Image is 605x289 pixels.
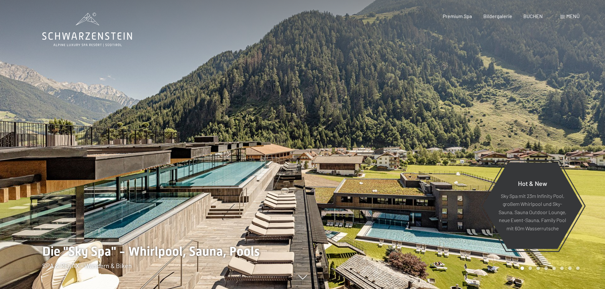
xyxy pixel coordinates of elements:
p: Sky Spa mit 23m Infinity Pool, großem Whirlpool und Sky-Sauna, Sauna Outdoor Lounge, neue Event-S... [498,192,567,232]
span: Hot & New [518,179,547,187]
div: Carousel Page 4 [544,266,548,270]
div: Carousel Page 8 [576,266,580,270]
div: Carousel Pagination [518,266,580,270]
div: Carousel Page 5 [552,266,556,270]
span: Menü [566,13,580,19]
div: Carousel Page 1 (Current Slide) [521,266,524,270]
a: Bildergalerie [483,13,512,19]
div: Carousel Page 3 [536,266,540,270]
div: Carousel Page 7 [568,266,572,270]
a: Premium Spa [443,13,472,19]
a: Hot & New Sky Spa mit 23m Infinity Pool, großem Whirlpool und Sky-Sauna, Sauna Outdoor Lounge, ne... [482,162,583,249]
div: Carousel Page 2 [528,266,532,270]
div: Carousel Page 6 [560,266,564,270]
a: BUCHEN [523,13,543,19]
